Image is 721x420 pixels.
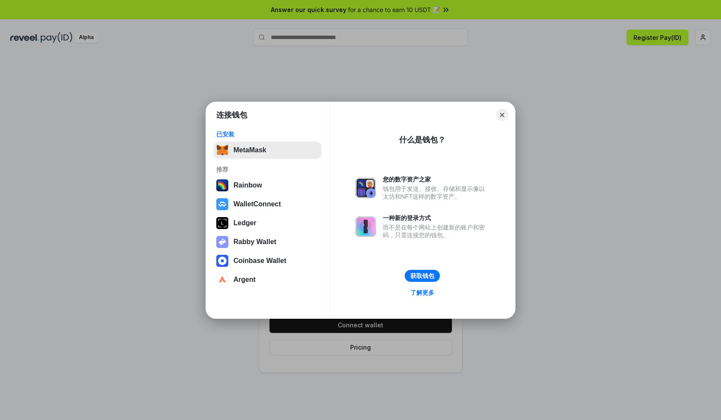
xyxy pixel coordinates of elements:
[233,146,266,154] div: MetaMask
[216,130,319,138] div: 已安装
[214,215,321,232] button: Ledger
[216,144,228,156] img: svg+xml,%3Csvg%20fill%3D%22none%22%20height%3D%2233%22%20viewBox%3D%220%200%2035%2033%22%20width%...
[214,142,321,159] button: MetaMask
[214,252,321,269] button: Coinbase Wallet
[233,181,262,189] div: Rainbow
[214,233,321,251] button: Rabby Wallet
[405,287,439,298] a: 了解更多
[410,272,434,280] div: 获取钱包
[216,274,228,286] img: svg+xml,%3Csvg%20width%3D%2228%22%20height%3D%2228%22%20viewBox%3D%220%200%2028%2028%22%20fill%3D...
[383,175,489,183] div: 您的数字资产之家
[355,178,376,198] img: svg+xml,%3Csvg%20xmlns%3D%22http%3A%2F%2Fwww.w3.org%2F2000%2Fsvg%22%20fill%3D%22none%22%20viewBox...
[233,257,286,265] div: Coinbase Wallet
[214,271,321,288] button: Argent
[496,109,508,121] button: Close
[216,179,228,191] img: svg+xml,%3Csvg%20width%3D%22120%22%20height%3D%22120%22%20viewBox%3D%220%200%20120%20120%22%20fil...
[405,270,440,282] button: 获取钱包
[214,177,321,194] button: Rainbow
[216,166,319,173] div: 推荐
[383,214,489,222] div: 一种新的登录方式
[216,198,228,210] img: svg+xml,%3Csvg%20width%3D%2228%22%20height%3D%2228%22%20viewBox%3D%220%200%2028%2028%22%20fill%3D...
[355,216,376,237] img: svg+xml,%3Csvg%20xmlns%3D%22http%3A%2F%2Fwww.w3.org%2F2000%2Fsvg%22%20fill%3D%22none%22%20viewBox...
[399,135,445,145] div: 什么是钱包？
[383,224,489,239] div: 而不是在每个网站上创建新的账户和密码，只需连接您的钱包。
[216,236,228,248] img: svg+xml,%3Csvg%20xmlns%3D%22http%3A%2F%2Fwww.w3.org%2F2000%2Fsvg%22%20fill%3D%22none%22%20viewBox...
[233,219,256,227] div: Ledger
[233,276,256,284] div: Argent
[216,217,228,229] img: svg+xml,%3Csvg%20xmlns%3D%22http%3A%2F%2Fwww.w3.org%2F2000%2Fsvg%22%20width%3D%2228%22%20height%3...
[216,255,228,267] img: svg+xml,%3Csvg%20width%3D%2228%22%20height%3D%2228%22%20viewBox%3D%220%200%2028%2028%22%20fill%3D...
[233,238,276,246] div: Rabby Wallet
[233,200,281,208] div: WalletConnect
[383,185,489,200] div: 钱包用于发送、接收、存储和显示像以太坊和NFT这样的数字资产。
[216,110,247,120] h1: 连接钱包
[214,196,321,213] button: WalletConnect
[410,289,434,296] div: 了解更多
